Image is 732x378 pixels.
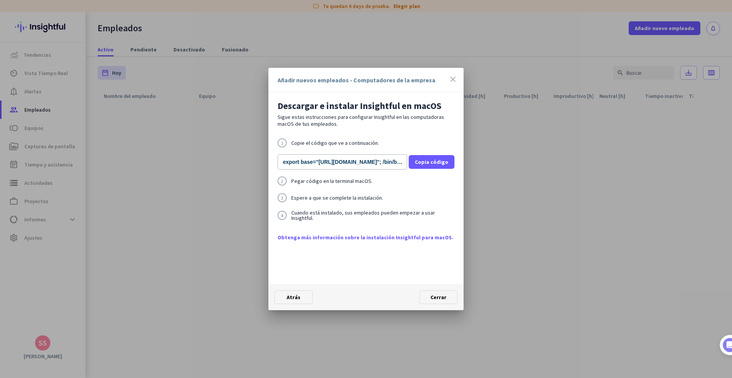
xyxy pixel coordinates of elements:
div: 2 [278,176,287,186]
span: Cuando está instalado, sus empleados pueden empezar a usar Insightful. [291,210,454,221]
span: Copia código [415,158,448,166]
div: 1 [278,138,287,147]
span: Copie el código que ve a continuación. [291,140,379,146]
button: Cerrar [419,290,457,304]
p: Sigue estas instrucciones para configurar Insightful en las computadoras macOS de tus empleados. [278,114,454,127]
button: Copia código [409,155,454,169]
span: Atrás [287,294,300,301]
div: 3 [278,193,287,202]
button: Atrás [274,290,313,304]
span: Espere a que se complete la instalación. [291,195,383,200]
span: Pegar código en la terminal macOS. [291,178,372,184]
i: close [448,75,457,84]
span: Cerrar [430,294,446,301]
h2: Descargar e instalar Insightful en macOS [278,101,454,111]
div: 4 [278,211,287,220]
div: Añadir nuevos empleados - Computadores de la empresa [278,77,435,83]
a: Obtenga más información sobre la instalación Insightful para macOS. [278,234,454,241]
